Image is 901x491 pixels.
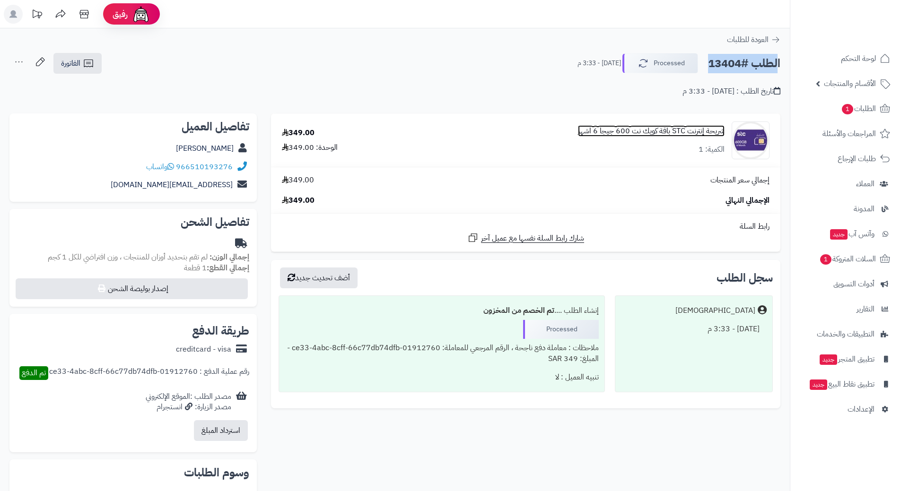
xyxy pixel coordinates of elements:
span: التقارير [857,302,875,316]
a: الإعدادات [796,398,895,421]
h2: تفاصيل الشحن [17,216,249,228]
a: التقارير [796,298,895,320]
a: تطبيق نقاط البيعجديد [796,373,895,396]
span: المراجعات والأسئلة [822,127,876,140]
span: تطبيق نقاط البيع [809,378,875,391]
span: 1 [842,104,853,114]
a: وآتس آبجديد [796,223,895,245]
div: الكمية: 1 [699,144,725,155]
span: لم تقم بتحديد أوزان للمنتجات ، وزن افتراضي للكل 1 كجم [48,251,208,263]
strong: إجمالي القطع: [207,262,249,274]
h2: طريقة الدفع [192,325,249,336]
a: لوحة التحكم [796,47,895,70]
div: 349.00 [282,128,315,138]
span: المدونة [854,202,875,215]
img: ai-face.png [131,5,150,24]
a: السلات المتروكة1 [796,248,895,270]
span: جديد [820,354,837,365]
div: رابط السلة [275,221,777,232]
div: creditcard - visa [176,344,231,355]
span: 1 [820,254,831,265]
small: [DATE] - 3:33 م [577,59,621,68]
span: 349.00 [282,195,315,206]
div: تاريخ الطلب : [DATE] - 3:33 م [682,86,780,97]
a: شريحة إنترنت STC باقة كويك نت 600 جيجا 6 اشهر [578,126,725,137]
span: طلبات الإرجاع [838,152,876,165]
span: العملاء [856,177,875,190]
a: العملاء [796,172,895,195]
span: جديد [810,379,827,390]
a: الفاتورة [53,53,102,74]
span: الإعدادات [848,403,875,416]
div: مصدر الطلب :الموقع الإلكتروني [146,391,231,413]
div: Processed [523,320,599,339]
button: استرداد المبلغ [194,420,248,441]
a: تطبيق المتجرجديد [796,348,895,370]
h2: الطلب #13404 [708,54,780,73]
a: التطبيقات والخدمات [796,323,895,345]
a: المراجعات والأسئلة [796,122,895,145]
span: شارك رابط السلة نفسها مع عميل آخر [481,233,584,244]
span: الإجمالي النهائي [726,195,770,206]
div: [DEMOGRAPHIC_DATA] [675,305,755,316]
a: المدونة [796,198,895,220]
span: السلات المتروكة [819,252,876,266]
span: وآتس آب [829,227,875,241]
a: الطلبات1 [796,97,895,120]
div: رقم عملية الدفع : 01912760-ce33-4abc-8cff-66c77db74dfb [49,366,249,380]
a: طلبات الإرجاع [796,147,895,170]
a: 966510193276 [176,161,233,172]
img: logo-2.png [837,24,892,44]
a: أدوات التسويق [796,273,895,295]
span: رفيق [113,9,128,20]
a: تحديثات المنصة [25,5,49,26]
span: تم الدفع [22,367,46,379]
img: 1737381301-5796560422315345811-90x90.jpg [732,121,769,159]
h2: تفاصيل العميل [17,121,249,132]
h3: سجل الطلب [717,272,773,284]
span: لوحة التحكم [841,52,876,65]
div: مصدر الزيارة: انستجرام [146,402,231,413]
span: تطبيق المتجر [819,353,875,366]
strong: إجمالي الوزن: [210,251,249,263]
small: 1 قطعة [184,262,249,274]
div: إنشاء الطلب .... [285,301,598,320]
button: إصدار بوليصة الشحن [16,278,248,299]
span: إجمالي سعر المنتجات [710,175,770,186]
a: [PERSON_NAME] [176,143,234,154]
button: أضف تحديث جديد [280,267,358,288]
a: واتساب [146,161,174,172]
button: Processed [622,53,698,73]
span: أدوات التسويق [833,277,875,291]
a: العودة للطلبات [727,34,780,45]
a: شارك رابط السلة نفسها مع عميل آخر [467,232,584,244]
h2: وسوم الطلبات [17,467,249,478]
span: الأقسام والمنتجات [824,77,876,90]
div: [DATE] - 3:33 م [621,320,767,338]
a: [EMAIL_ADDRESS][DOMAIN_NAME] [111,179,233,190]
span: الطلبات [841,102,876,115]
span: التطبيقات والخدمات [817,327,875,341]
span: جديد [830,229,848,240]
span: 349.00 [282,175,314,186]
div: الوحدة: 349.00 [282,142,338,153]
b: تم الخصم من المخزون [483,305,554,316]
div: ملاحظات : معاملة دفع ناجحة ، الرقم المرجعي للمعاملة: 01912760-ce33-4abc-8cff-66c77db74dfb - المبل... [285,339,598,368]
span: العودة للطلبات [727,34,769,45]
span: الفاتورة [61,58,80,69]
div: تنبيه العميل : لا [285,368,598,387]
